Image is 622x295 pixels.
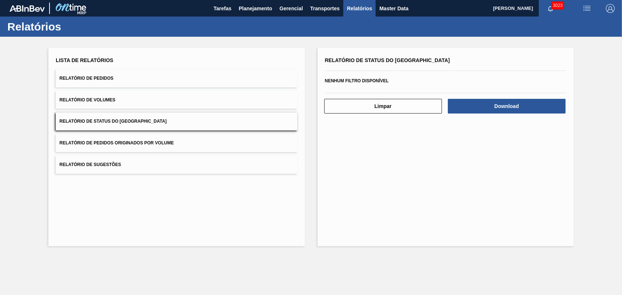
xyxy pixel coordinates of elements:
span: 3023 [551,1,564,10]
button: Relatório de Pedidos Originados por Volume [56,134,297,152]
span: Relatório de Pedidos [59,76,113,81]
span: Nenhum filtro disponível [325,78,389,83]
img: TNhmsLtSVTkK8tSr43FrP2fwEKptu5GPRR3wAAAABJRU5ErkJggg== [10,5,45,12]
button: Limpar [324,99,442,114]
span: Relatório de Sugestões [59,162,121,167]
h1: Relatórios [7,22,138,31]
span: Transportes [310,4,340,13]
img: userActions [582,4,591,13]
button: Relatório de Sugestões [56,156,297,174]
span: Tarefas [213,4,231,13]
span: Relatórios [347,4,372,13]
button: Download [448,99,566,114]
span: Gerencial [279,4,303,13]
span: Relatório de Volumes [59,97,115,102]
span: Master Data [379,4,408,13]
img: Logout [606,4,615,13]
span: Relatório de Pedidos Originados por Volume [59,140,174,145]
button: Relatório de Pedidos [56,69,297,87]
button: Relatório de Volumes [56,91,297,109]
button: Relatório de Status do [GEOGRAPHIC_DATA] [56,112,297,130]
span: Planejamento [239,4,272,13]
button: Notificações [539,3,562,14]
span: Relatório de Status do [GEOGRAPHIC_DATA] [325,57,450,63]
span: Lista de Relatórios [56,57,113,63]
span: Relatório de Status do [GEOGRAPHIC_DATA] [59,119,167,124]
